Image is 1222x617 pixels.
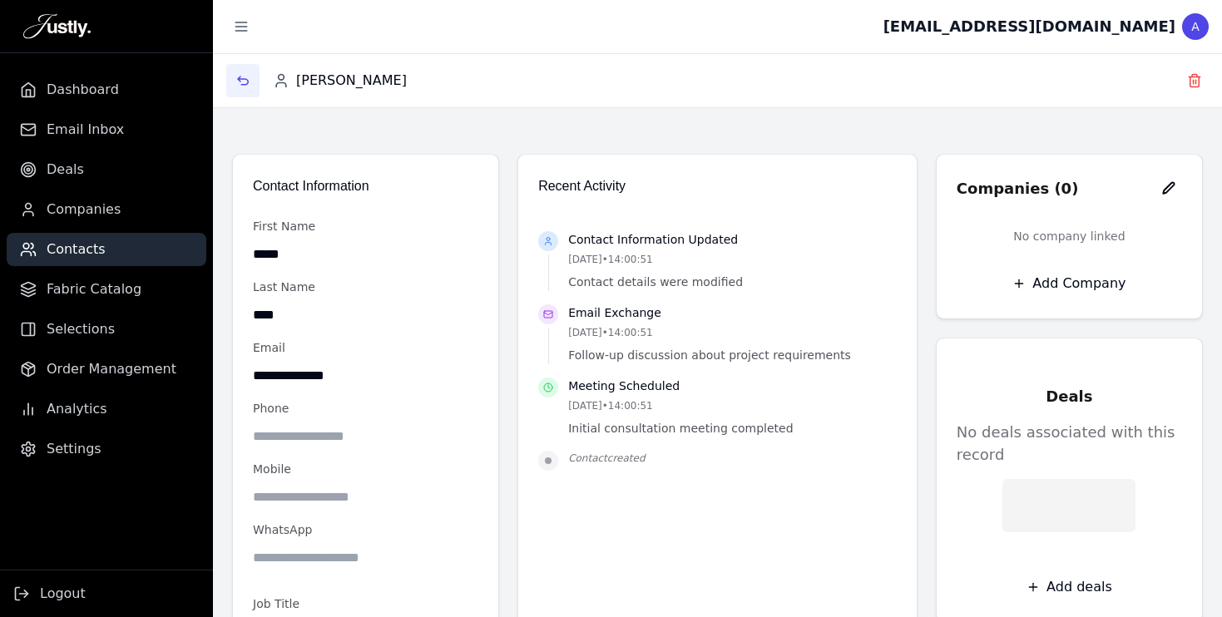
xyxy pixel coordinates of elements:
span: Order Management [47,359,176,379]
p: Follow-up discussion about project requirements [568,347,897,364]
h2: Contact Information [253,175,478,198]
p: Phone [253,400,478,417]
span: Email Inbox [47,120,124,140]
p: WhatsApp [253,521,478,539]
button: Toggle sidebar [226,12,256,42]
a: Fabric Catalog [7,273,206,306]
img: Justly Logo [23,13,91,40]
p: No company linked [957,215,1182,259]
p: Contact created [568,451,897,466]
span: Fabric Catalog [47,279,141,299]
span: Analytics [47,399,107,419]
span: Contacts [47,239,106,259]
p: Meeting Scheduled [568,378,897,395]
a: Companies [7,193,206,226]
span: Dashboard [47,80,119,100]
a: Email Inbox [7,113,206,146]
p: [DATE] • 14:00:51 [568,398,897,413]
div: A [1182,13,1209,40]
button: Logout [13,584,86,604]
p: Companies ( 0 ) [957,177,1079,200]
p: Initial consultation meeting completed [568,420,897,437]
span: Companies [47,200,121,220]
span: Settings [47,439,101,459]
a: Order Management [7,353,206,386]
p: Email Exchange [568,304,897,322]
span: Selections [47,319,115,339]
a: Analytics [7,392,206,426]
p: Email [253,339,478,357]
p: First Name [253,218,478,235]
p: Mobile [253,461,478,478]
p: [DATE] • 14:00:51 [568,252,897,267]
button: Delete contact [1180,67,1209,95]
p: [DATE] • 14:00:51 [568,325,897,340]
button: Add Company [957,269,1182,299]
p: Job Title [253,595,478,613]
a: Contacts [7,233,206,266]
a: Deals [7,153,206,186]
h2: Recent Activity [538,175,897,198]
p: Contact Information Updated [568,231,897,249]
p: No deals associated with this record [957,421,1182,466]
button: Add deals [1027,572,1112,602]
span: Deals [47,160,84,180]
span: Logout [40,584,86,604]
a: Dashboard [7,73,206,106]
h1: [PERSON_NAME] [273,71,407,91]
p: Contact details were modified [568,274,897,291]
p: Deals [1046,385,1092,407]
a: Selections [7,313,206,346]
p: Last Name [253,279,478,296]
a: Settings [7,432,206,466]
div: [EMAIL_ADDRESS][DOMAIN_NAME] [883,15,1175,38]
